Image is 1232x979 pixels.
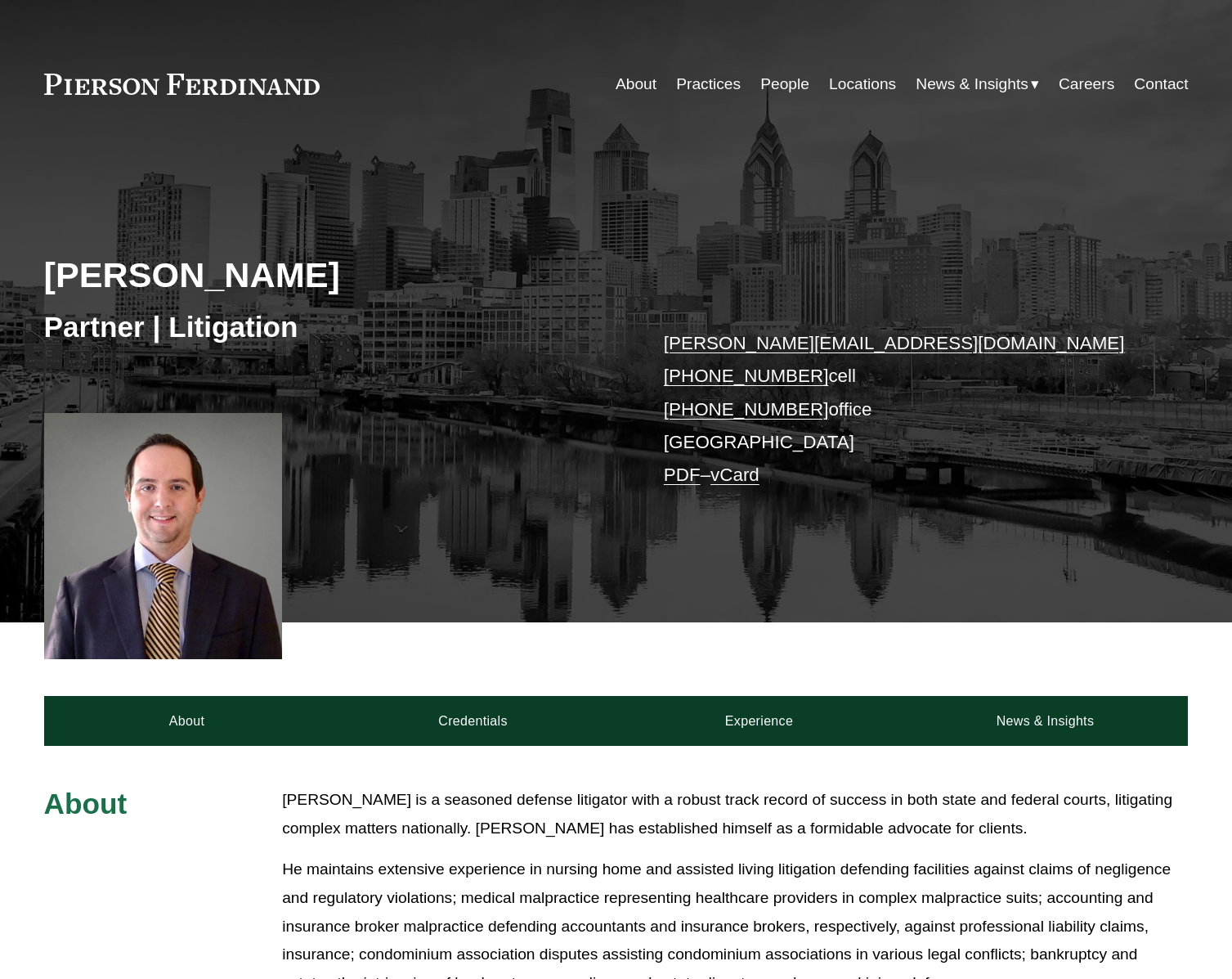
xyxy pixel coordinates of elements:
[616,696,903,745] a: Experience
[664,465,701,485] a: PDF
[760,69,809,100] a: People
[664,366,829,386] a: [PHONE_NUMBER]
[1059,69,1114,100] a: Careers
[616,69,656,100] a: About
[282,786,1188,842] p: [PERSON_NAME] is a seasoned defense litigator with a robust track record of success in both state...
[330,696,616,745] a: Credentials
[710,465,759,485] a: vCard
[44,254,616,296] h2: [PERSON_NAME]
[676,69,741,100] a: Practices
[1134,69,1188,100] a: Contact
[44,309,616,345] h3: Partner | Litigation
[44,696,330,745] a: About
[664,399,829,420] a: [PHONE_NUMBER]
[44,788,128,820] span: About
[829,69,896,100] a: Locations
[664,327,1140,492] p: cell office [GEOGRAPHIC_DATA] –
[664,333,1125,353] a: [PERSON_NAME][EMAIL_ADDRESS][DOMAIN_NAME]
[916,70,1028,99] span: News & Insights
[902,696,1188,745] a: News & Insights
[916,69,1039,100] a: folder dropdown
